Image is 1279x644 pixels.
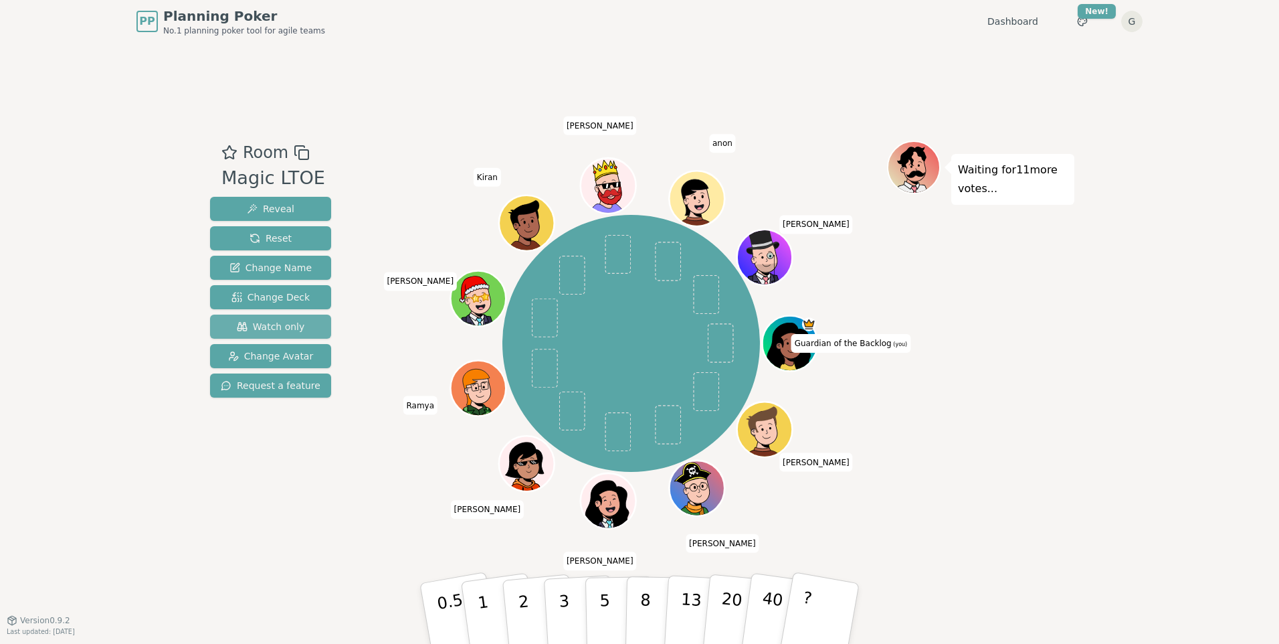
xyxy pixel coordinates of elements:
span: Click to change your name [779,215,853,234]
button: Change Name [210,256,331,280]
span: Click to change your name [709,134,736,153]
span: Request a feature [221,379,320,392]
span: Planning Poker [163,7,325,25]
p: Waiting for 11 more votes... [958,161,1068,198]
span: Watch only [237,320,305,333]
span: PP [139,13,155,29]
span: Last updated: [DATE] [7,628,75,635]
span: Click to change your name [686,534,759,553]
button: Add as favourite [221,141,237,165]
button: Watch only [210,315,331,339]
button: G [1121,11,1143,32]
div: New! [1078,4,1116,19]
a: Dashboard [987,15,1038,28]
button: Reveal [210,197,331,221]
span: Change Avatar [228,349,314,363]
span: Click to change your name [563,552,637,570]
span: Room [243,141,288,165]
span: Reveal [247,202,294,216]
button: Click to change your avatar [764,317,816,370]
span: Version 0.9.2 [20,615,70,626]
span: Click to change your name [403,396,438,415]
span: No.1 planning poker tool for agile teams [163,25,325,36]
button: Change Deck [210,285,331,309]
span: Change Deck [231,291,310,304]
button: Change Avatar [210,344,331,368]
button: Version0.9.2 [7,615,70,626]
span: Click to change your name [791,334,911,353]
span: Reset [250,232,292,245]
span: (you) [892,341,908,347]
button: New! [1070,9,1094,33]
span: Change Name [229,261,312,274]
div: Magic LTOE [221,165,325,192]
span: Click to change your name [451,500,524,519]
button: Request a feature [210,374,331,398]
button: Reset [210,226,331,250]
span: Click to change your name [779,453,853,472]
span: Click to change your name [383,272,457,291]
span: Click to change your name [563,116,637,135]
span: Click to change your name [474,168,501,187]
span: Guardian of the Backlog is the host [802,317,816,331]
a: PPPlanning PokerNo.1 planning poker tool for agile teams [136,7,325,36]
